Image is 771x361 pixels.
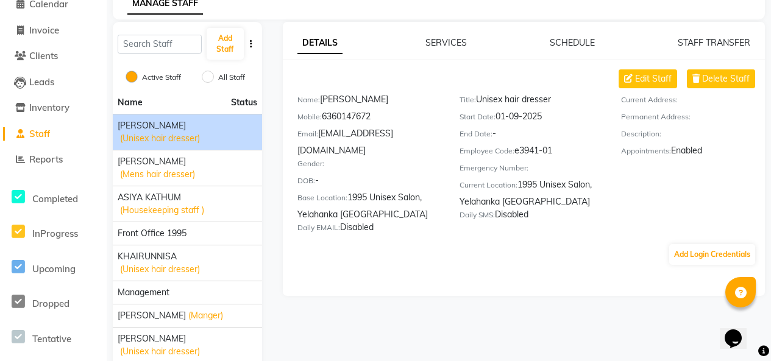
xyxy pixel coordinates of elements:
label: Current Location: [460,180,517,191]
div: - [297,174,441,191]
span: (Unisex hair dresser) [120,345,200,358]
span: Reports [29,153,63,165]
input: Search Staff [118,35,202,54]
label: Daily SMS: [460,209,495,220]
span: Inventory [29,102,69,113]
a: Staff [3,127,104,141]
a: SERVICES [425,37,467,48]
a: STAFF TRANSFER [678,37,750,48]
span: Completed [32,193,78,205]
span: (Mens hair dresser) [120,168,195,181]
div: 1995 Unisex Salon, Yelahanka [GEOGRAPHIC_DATA] [460,178,603,208]
label: Name: [297,94,320,105]
a: DETAILS [297,32,343,54]
label: Active Staff [142,72,181,83]
a: Clients [3,49,104,63]
label: All Staff [218,72,245,83]
span: Management [118,286,169,299]
button: Add Staff [207,28,244,60]
button: Edit Staff [619,69,677,88]
div: Unisex hair dresser [460,93,603,110]
button: Delete Staff [687,69,755,88]
div: e3941-01 [460,144,603,161]
span: Edit Staff [635,72,672,85]
span: Clients [29,50,58,61]
span: KHAIRUNNISA [118,250,177,263]
span: [PERSON_NAME] [118,309,186,322]
label: Gender: [297,158,324,169]
a: Inventory [3,101,104,115]
div: [EMAIL_ADDRESS][DOMAIN_NAME] [297,127,441,157]
span: (Unisex hair dresser) [120,263,200,276]
label: Mobile: [297,111,322,122]
span: Status [231,96,257,109]
label: Description: [621,128,661,139]
span: Dropped [32,298,69,309]
span: Upcoming [32,263,76,275]
div: 01-09-2025 [460,110,603,127]
span: InProgress [32,228,78,239]
div: - [460,127,603,144]
label: Current Address: [621,94,678,105]
label: Title: [460,94,476,105]
label: Employee Code: [460,145,514,156]
div: [PERSON_NAME] [297,93,441,110]
div: 6360147672 [297,110,441,127]
span: (Unisex hair dresser) [120,132,200,145]
label: Base Location: [297,192,347,203]
label: Email: [297,128,318,139]
span: Delete Staff [702,72,750,85]
div: Disabled [460,208,603,225]
div: Disabled [297,221,441,238]
span: Tentative [32,333,71,345]
label: Permanent Address: [621,111,691,122]
span: Invoice [29,24,59,36]
span: Leads [29,76,54,88]
span: Front Office 1995 [118,227,187,240]
a: SCHEDULE [550,37,595,48]
span: ASIYA KATHUM [118,191,181,204]
span: [PERSON_NAME] [118,155,186,168]
span: (Manger) [188,309,223,322]
a: Leads [3,75,104,89]
span: [PERSON_NAME] [118,332,186,345]
span: Staff [29,128,50,139]
span: (Housekeeping staff ) [120,204,204,217]
a: Reports [3,153,104,167]
span: [PERSON_NAME] [118,119,186,132]
label: Appointments: [621,145,671,156]
iframe: chat widget [720,312,759,349]
label: DOB: [297,175,315,186]
span: Name [118,97,143,108]
label: Start Date: [460,111,496,122]
button: Add Login Credentials [669,244,755,265]
a: Invoice [3,24,104,38]
label: Daily EMAIL: [297,222,340,233]
label: End Date: [460,128,492,139]
label: Emergency Number: [460,163,528,173]
div: 1995 Unisex Salon, Yelahanka [GEOGRAPHIC_DATA] [297,191,441,221]
div: Enabled [621,144,765,161]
